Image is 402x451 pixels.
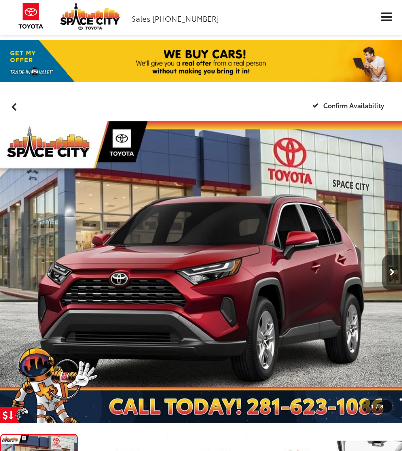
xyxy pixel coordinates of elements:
span: Confirm Availability [323,101,384,110]
span: 8 [380,402,383,410]
span: Sales [132,13,150,24]
button: Next image [382,255,402,290]
img: Space City Toyota [60,2,120,30]
span: / [375,403,379,410]
span: 1 [371,402,373,410]
span: [PHONE_NUMBER] [152,13,219,24]
button: Confirm Availability [307,96,393,114]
